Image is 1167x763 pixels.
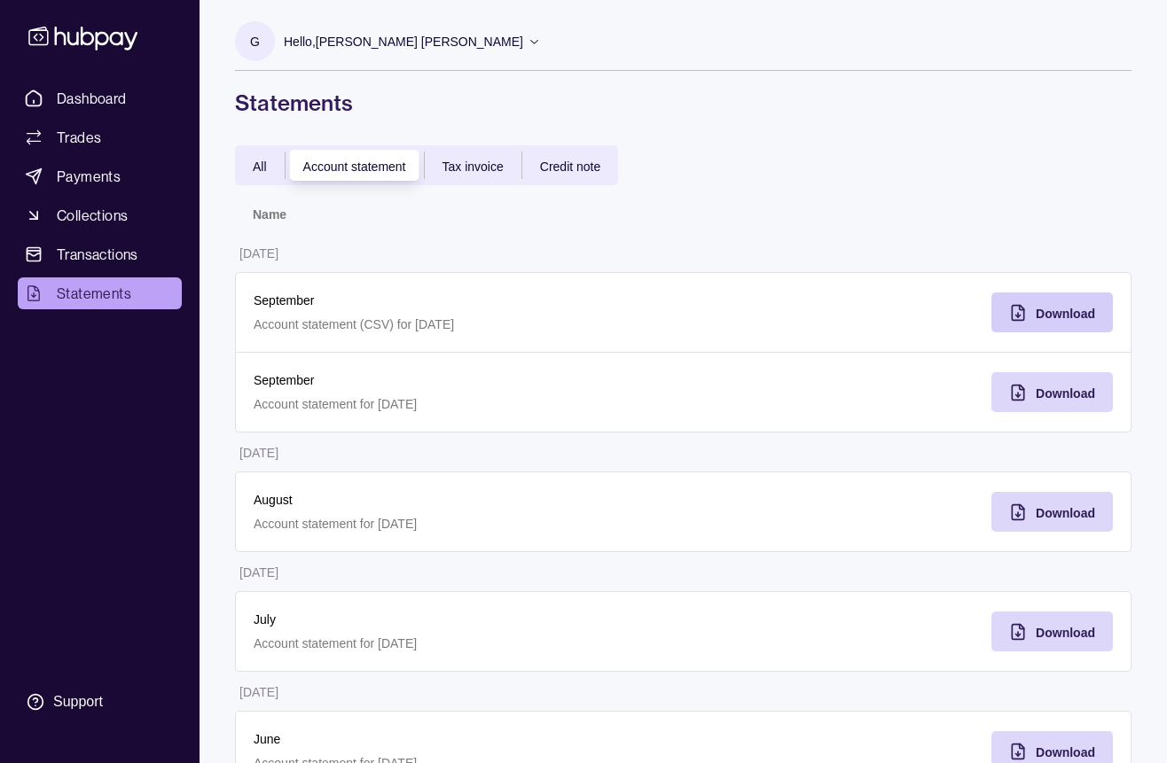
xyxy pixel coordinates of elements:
a: Trades [18,121,182,153]
button: Download [991,492,1113,532]
span: Credit note [540,160,600,174]
p: July [254,610,666,629]
button: Download [991,611,1113,651]
div: Support [53,692,103,712]
span: Transactions [57,244,138,265]
span: Tax invoice [443,160,504,174]
span: Download [1036,307,1095,321]
p: June [254,729,666,749]
a: Payments [18,160,182,192]
p: Name [253,207,286,222]
button: Download [991,292,1113,332]
p: September [254,370,666,390]
p: G [250,32,260,51]
a: Support [18,683,182,720]
div: documentTypes [235,145,618,185]
p: September [254,291,666,310]
span: Download [1036,745,1095,759]
span: Download [1036,626,1095,640]
a: Transactions [18,238,182,270]
a: Dashboard [18,82,182,114]
p: Account statement for [DATE] [254,514,666,533]
h1: Statements [235,89,1132,117]
a: Statements [18,277,182,309]
span: Trades [57,127,101,148]
p: Account statement (CSV) for [DATE] [254,315,666,334]
span: Dashboard [57,88,127,109]
span: Download [1036,386,1095,401]
p: Hello, [PERSON_NAME] [PERSON_NAME] [284,32,523,51]
span: Statements [57,283,131,304]
p: [DATE] [239,446,278,460]
p: [DATE] [239,685,278,699]
button: Download [991,372,1113,412]
a: Collections [18,199,182,231]
span: Download [1036,506,1095,520]
p: Account statement for [DATE] [254,634,666,653]
span: Collections [57,205,128,226]
p: Account statement for [DATE] [254,394,666,414]
p: [DATE] [239,246,278,261]
p: August [254,490,666,510]
p: [DATE] [239,565,278,580]
span: All [253,160,267,174]
span: Payments [57,166,121,187]
span: Account statement [303,160,406,174]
